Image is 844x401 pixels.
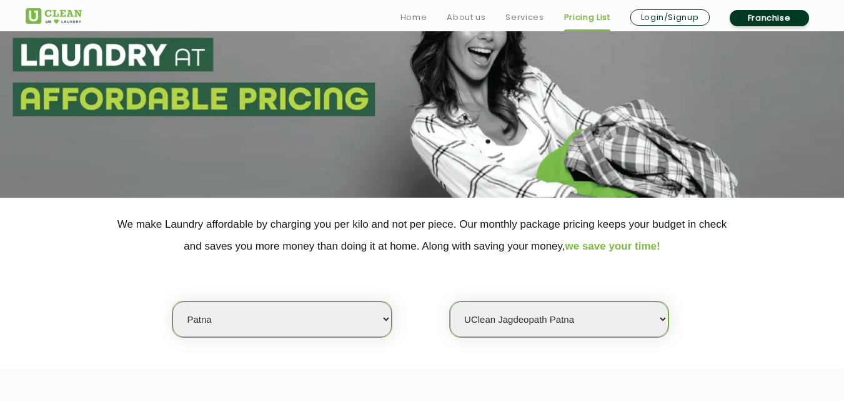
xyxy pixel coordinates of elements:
a: Pricing List [564,10,610,25]
a: Franchise [730,10,809,26]
span: we save your time! [565,240,660,252]
a: Services [505,10,544,25]
img: UClean Laundry and Dry Cleaning [26,8,82,24]
a: Login/Signup [630,9,710,26]
p: We make Laundry affordable by charging you per kilo and not per piece. Our monthly package pricin... [26,213,819,257]
a: About us [447,10,485,25]
a: Home [400,10,427,25]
